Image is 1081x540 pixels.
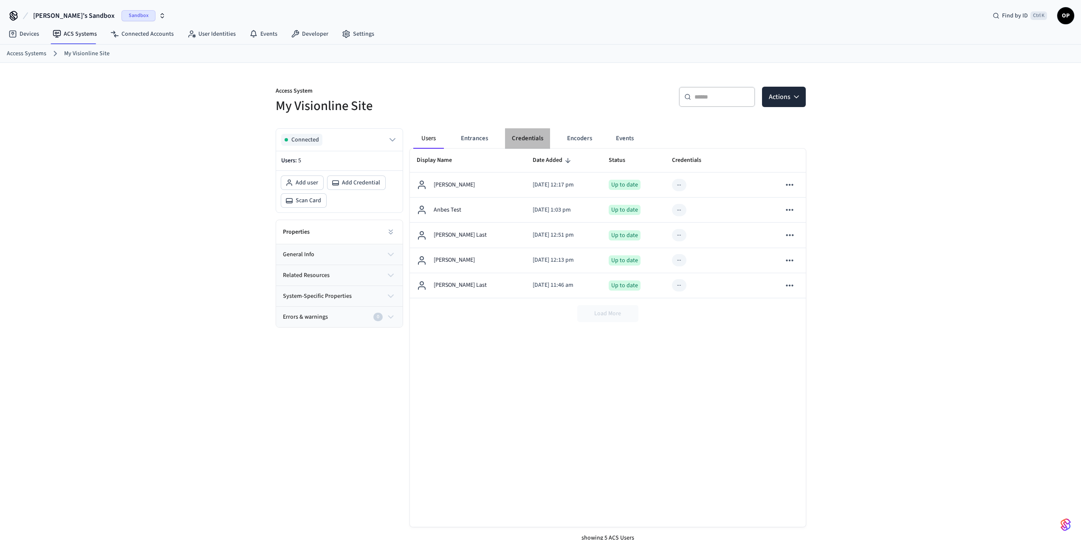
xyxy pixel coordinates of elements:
[33,11,115,21] span: [PERSON_NAME]'s Sandbox
[609,205,641,215] div: Up to date
[1058,8,1073,23] span: OP
[298,156,301,165] span: 5
[276,307,403,327] button: Errors & warnings0
[533,281,595,290] p: [DATE] 11:46 am
[434,206,461,215] p: Anbes Test
[609,280,641,291] div: Up to date
[505,128,550,149] button: Credentials
[296,196,321,205] span: Scan Card
[281,194,326,207] button: Scan Card
[560,128,599,149] button: Encoders
[434,256,475,265] p: [PERSON_NAME]
[276,87,536,97] p: Access System
[434,181,475,189] p: [PERSON_NAME]
[342,178,380,187] span: Add Credential
[413,128,444,149] button: Users
[677,231,681,240] div: --
[104,26,181,42] a: Connected Accounts
[291,136,319,144] span: Connected
[1030,11,1047,20] span: Ctrl K
[281,176,323,189] button: Add user
[284,26,335,42] a: Developer
[454,128,495,149] button: Entrances
[7,49,46,58] a: Access Systems
[327,176,385,189] button: Add Credential
[609,128,641,149] button: Events
[64,49,110,58] a: My Visionline Site
[276,265,403,286] button: related resources
[181,26,243,42] a: User Identities
[276,97,536,115] h5: My Visionline Site
[609,255,641,266] div: Up to date
[281,156,398,165] p: Users:
[243,26,284,42] a: Events
[46,26,104,42] a: ACS Systems
[1002,11,1028,20] span: Find by ID
[1061,518,1071,532] img: SeamLogoGradient.69752ec5.svg
[434,281,487,290] p: [PERSON_NAME] Last
[373,313,383,321] div: 0
[609,154,636,167] span: Status
[533,231,595,240] p: [DATE] 12:51 pm
[283,228,310,236] h2: Properties
[2,26,46,42] a: Devices
[677,256,681,265] div: --
[533,256,595,265] p: [DATE] 12:13 pm
[677,206,681,215] div: --
[609,180,641,190] div: Up to date
[276,244,403,265] button: general info
[533,206,595,215] p: [DATE] 1:03 pm
[281,134,398,146] button: Connected
[672,154,712,167] span: Credentials
[283,313,328,322] span: Errors & warnings
[276,286,403,306] button: system-specific properties
[434,231,487,240] p: [PERSON_NAME] Last
[283,271,330,280] span: related resources
[417,154,463,167] span: Display Name
[1057,7,1074,24] button: OP
[677,281,681,290] div: --
[533,181,595,189] p: [DATE] 12:17 pm
[335,26,381,42] a: Settings
[410,149,806,298] table: sticky table
[986,8,1054,23] div: Find by IDCtrl K
[609,230,641,240] div: Up to date
[533,154,573,167] span: Date Added
[677,181,681,189] div: --
[283,292,352,301] span: system-specific properties
[762,87,806,107] button: Actions
[121,10,155,21] span: Sandbox
[296,178,318,187] span: Add user
[283,250,314,259] span: general info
